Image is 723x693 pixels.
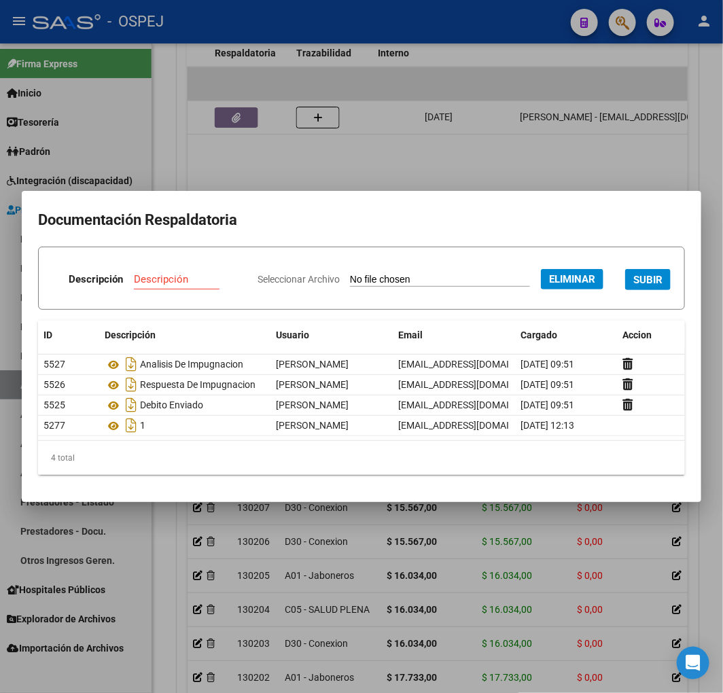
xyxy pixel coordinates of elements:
[549,273,595,285] span: Eliminar
[99,321,270,350] datatable-header-cell: Descripción
[105,353,265,375] div: Analisis De Impugnacion
[258,274,340,285] span: Seleccionar Archivo
[43,379,65,390] span: 5526
[276,379,349,390] span: [PERSON_NAME]
[276,399,349,410] span: [PERSON_NAME]
[515,321,617,350] datatable-header-cell: Cargado
[43,330,52,340] span: ID
[43,359,65,370] span: 5527
[398,359,549,370] span: [EMAIL_ADDRESS][DOMAIN_NAME]
[122,394,140,416] i: Descargar documento
[398,330,423,340] span: Email
[43,420,65,431] span: 5277
[617,321,685,350] datatable-header-cell: Accion
[521,359,574,370] span: [DATE] 09:51
[541,269,603,289] button: Eliminar
[521,420,574,431] span: [DATE] 12:13
[105,414,265,436] div: 1
[38,321,99,350] datatable-header-cell: ID
[38,207,685,233] h2: Documentación Respaldatoria
[276,359,349,370] span: [PERSON_NAME]
[105,330,156,340] span: Descripción
[521,399,574,410] span: [DATE] 09:51
[105,394,265,416] div: Debito Enviado
[398,379,549,390] span: [EMAIL_ADDRESS][DOMAIN_NAME]
[122,374,140,395] i: Descargar documento
[105,374,265,395] div: Respuesta De Impugnacion
[276,330,309,340] span: Usuario
[677,647,709,679] div: Open Intercom Messenger
[69,272,123,287] p: Descripción
[622,330,652,340] span: Accion
[276,420,349,431] span: [PERSON_NAME]
[398,399,549,410] span: [EMAIL_ADDRESS][DOMAIN_NAME]
[270,321,393,350] datatable-header-cell: Usuario
[625,269,671,290] button: SUBIR
[393,321,515,350] datatable-header-cell: Email
[38,441,685,475] div: 4 total
[43,399,65,410] span: 5525
[122,353,140,375] i: Descargar documento
[398,420,549,431] span: [EMAIL_ADDRESS][DOMAIN_NAME]
[633,274,663,286] span: SUBIR
[122,414,140,436] i: Descargar documento
[521,379,574,390] span: [DATE] 09:51
[521,330,557,340] span: Cargado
